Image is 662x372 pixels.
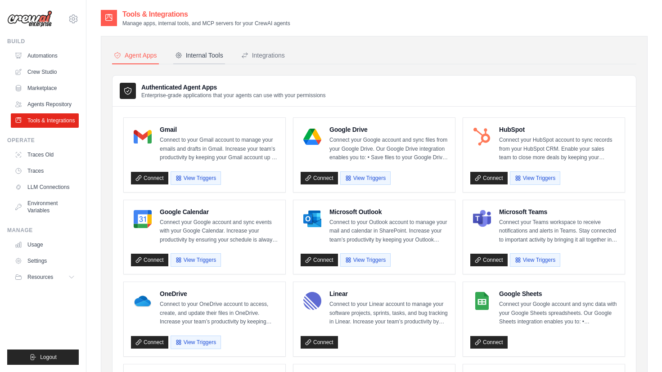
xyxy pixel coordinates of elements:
[510,171,560,185] button: View Triggers
[141,83,326,92] h3: Authenticated Agent Apps
[11,65,79,79] a: Crew Studio
[499,125,617,134] h4: HubSpot
[499,207,617,216] h4: Microsoft Teams
[499,136,617,162] p: Connect your HubSpot account to sync records from your HubSpot CRM. Enable your sales team to clo...
[11,196,79,218] a: Environment Variables
[173,47,225,64] button: Internal Tools
[329,207,448,216] h4: Microsoft Outlook
[11,270,79,284] button: Resources
[301,172,338,184] a: Connect
[134,128,152,146] img: Gmail Logo
[11,113,79,128] a: Tools & Integrations
[499,289,617,298] h4: Google Sheets
[470,254,508,266] a: Connect
[160,289,278,298] h4: OneDrive
[160,136,278,162] p: Connect to your Gmail account to manage your emails and drafts in Gmail. Increase your team’s pro...
[131,336,168,349] a: Connect
[239,47,287,64] button: Integrations
[329,300,448,327] p: Connect to your Linear account to manage your software projects, sprints, tasks, and bug tracking...
[473,292,491,310] img: Google Sheets Logo
[303,292,321,310] img: Linear Logo
[11,164,79,178] a: Traces
[7,38,79,45] div: Build
[160,218,278,245] p: Connect your Google account and sync events with your Google Calendar. Increase your productivity...
[329,289,448,298] h4: Linear
[112,47,159,64] button: Agent Apps
[11,254,79,268] a: Settings
[470,172,508,184] a: Connect
[329,218,448,245] p: Connect to your Outlook account to manage your mail and calendar in SharePoint. Increase your tea...
[510,253,560,267] button: View Triggers
[11,81,79,95] a: Marketplace
[160,125,278,134] h4: Gmail
[473,128,491,146] img: HubSpot Logo
[7,227,79,234] div: Manage
[11,148,79,162] a: Traces Old
[134,210,152,228] img: Google Calendar Logo
[160,300,278,327] p: Connect to your OneDrive account to access, create, and update their files in OneDrive. Increase ...
[131,172,168,184] a: Connect
[11,180,79,194] a: LLM Connections
[7,137,79,144] div: Operate
[11,238,79,252] a: Usage
[141,92,326,99] p: Enterprise-grade applications that your agents can use with your permissions
[27,273,53,281] span: Resources
[122,9,290,20] h2: Tools & Integrations
[131,254,168,266] a: Connect
[303,128,321,146] img: Google Drive Logo
[7,350,79,365] button: Logout
[11,49,79,63] a: Automations
[175,51,223,60] div: Internal Tools
[301,254,338,266] a: Connect
[340,171,391,185] button: View Triggers
[499,218,617,245] p: Connect your Teams workspace to receive notifications and alerts in Teams. Stay connected to impo...
[241,51,285,60] div: Integrations
[160,207,278,216] h4: Google Calendar
[171,336,221,349] button: View Triggers
[470,336,508,349] a: Connect
[303,210,321,228] img: Microsoft Outlook Logo
[499,300,617,327] p: Connect your Google account and sync data with your Google Sheets spreadsheets. Our Google Sheets...
[340,253,391,267] button: View Triggers
[171,171,221,185] button: View Triggers
[40,354,57,361] span: Logout
[171,253,221,267] button: View Triggers
[329,136,448,162] p: Connect your Google account and sync files from your Google Drive. Our Google Drive integration e...
[473,210,491,228] img: Microsoft Teams Logo
[114,51,157,60] div: Agent Apps
[134,292,152,310] img: OneDrive Logo
[301,336,338,349] a: Connect
[329,125,448,134] h4: Google Drive
[7,10,52,27] img: Logo
[11,97,79,112] a: Agents Repository
[122,20,290,27] p: Manage apps, internal tools, and MCP servers for your CrewAI agents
